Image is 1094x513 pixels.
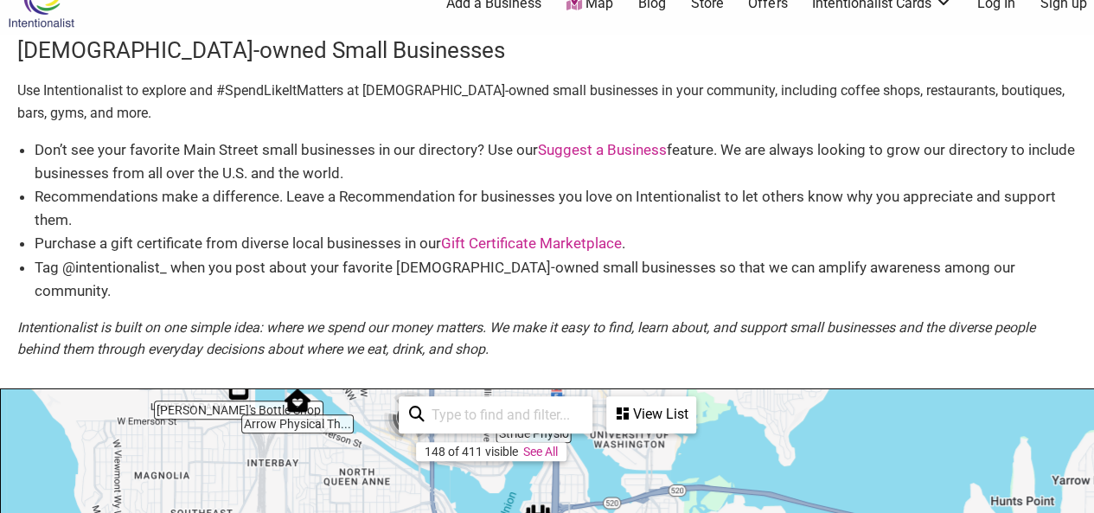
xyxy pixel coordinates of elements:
li: Tag @intentionalist_ when you post about your favorite [DEMOGRAPHIC_DATA]-owned small businesses ... [35,256,1077,303]
div: Type to search and filter [399,396,592,433]
em: Intentionalist is built on one simple idea: where we spend our money matters. We make it easy to ... [17,319,1035,358]
li: Recommendations make a difference. Leave a Recommendation for businesses you love on Intentionali... [35,185,1077,232]
li: Don’t see your favorite Main Street small businesses in our directory? Use our feature. We are al... [35,138,1077,185]
div: 9 [377,384,443,450]
a: Suggest a Business [538,141,667,158]
div: See a list of the visible businesses [606,396,696,433]
input: Type to find and filter... [425,398,582,432]
a: Gift Certificate Marketplace [441,234,622,252]
li: Purchase a gift certificate from diverse local businesses in our . [35,232,1077,255]
div: Arrow Physical Therapy [278,381,317,420]
a: See All [523,445,558,458]
div: 148 of 411 visible [425,445,518,458]
div: View List [608,398,694,431]
h3: [DEMOGRAPHIC_DATA]-owned Small Businesses [17,35,1077,66]
p: Use Intentionalist to explore and #SpendLikeItMatters at [DEMOGRAPHIC_DATA]-owned small businesse... [17,80,1077,124]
